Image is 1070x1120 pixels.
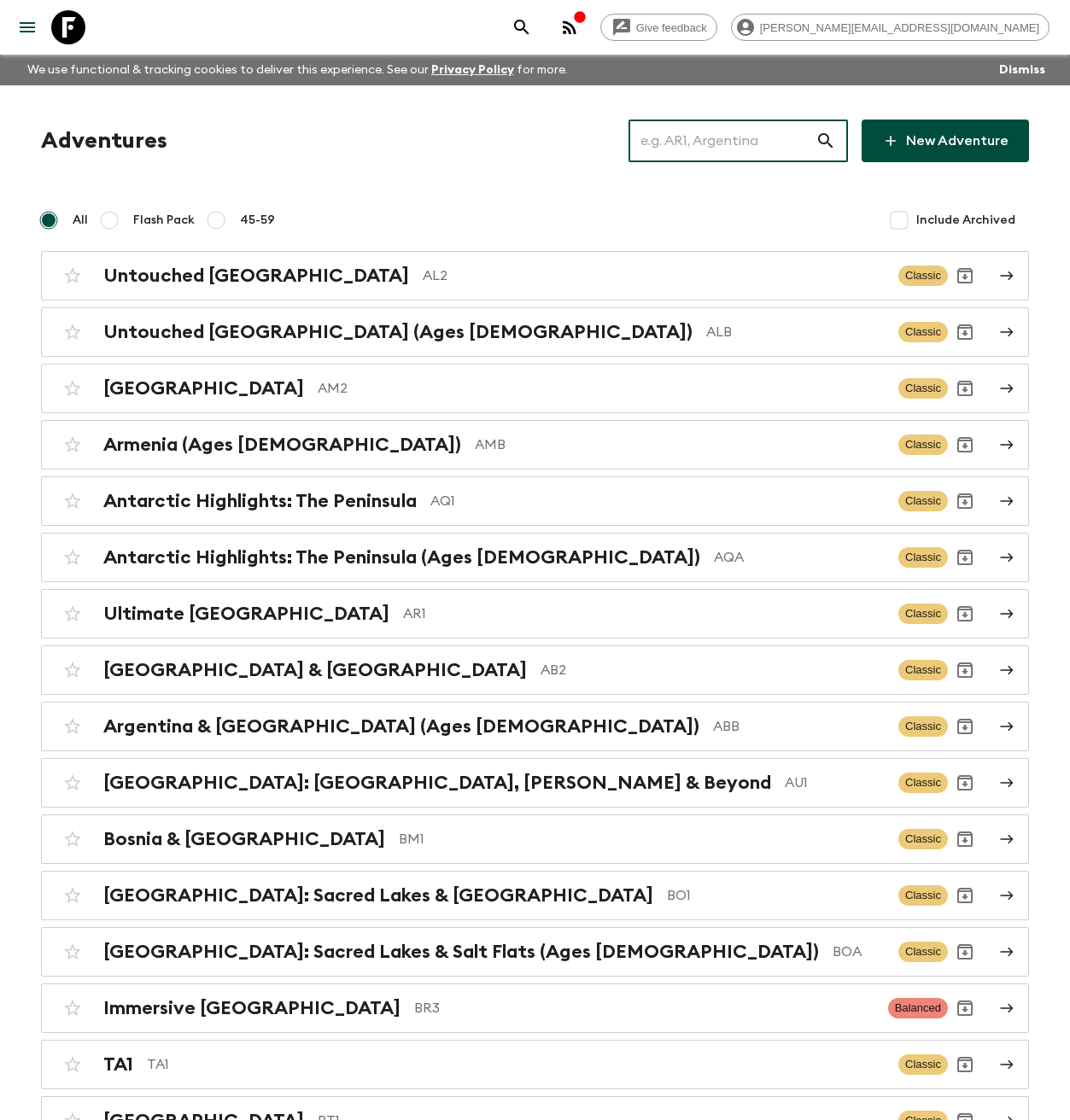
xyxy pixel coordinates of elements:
[505,10,539,44] button: search adventures
[948,1047,982,1082] button: Archive
[948,709,982,744] button: Archive
[41,702,1029,751] a: Argentina & [GEOGRAPHIC_DATA] (Ages [DEMOGRAPHIC_DATA])ABBClassicArchive
[948,991,982,1025] button: Archive
[948,315,982,349] button: Archive
[73,212,88,229] span: All
[41,589,1029,639] a: Ultimate [GEOGRAPHIC_DATA]AR1ClassicArchive
[541,660,885,680] p: AB2
[103,941,819,963] h2: [GEOGRAPHIC_DATA]: Sacred Lakes & Salt Flats (Ages [DEMOGRAPHIC_DATA])
[888,998,948,1018] span: Balanced
[898,660,948,680] span: Classic
[898,491,948,511] span: Classic
[41,927,1029,977] a: [GEOGRAPHIC_DATA]: Sacred Lakes & Salt Flats (Ages [DEMOGRAPHIC_DATA])BOAClassicArchive
[103,265,409,287] h2: Untouched [GEOGRAPHIC_DATA]
[714,547,885,568] p: AQA
[898,829,948,849] span: Classic
[627,21,716,34] span: Give feedback
[948,878,982,913] button: Archive
[20,55,575,85] p: We use functional & tracking cookies to deliver this experience. See our for more.
[403,604,885,624] p: AR1
[898,435,948,455] span: Classic
[103,828,385,850] h2: Bosnia & [GEOGRAPHIC_DATA]
[41,983,1029,1033] a: Immersive [GEOGRAPHIC_DATA]BR3BalancedArchive
[898,773,948,793] span: Classic
[414,998,874,1018] p: BR3
[41,533,1029,582] a: Antarctic Highlights: The Peninsula (Ages [DEMOGRAPHIC_DATA])AQAClassicArchive
[318,378,885,399] p: AM2
[833,942,885,962] p: BOA
[430,491,885,511] p: AQ1
[41,814,1029,864] a: Bosnia & [GEOGRAPHIC_DATA]BM1ClassicArchive
[916,212,1015,229] span: Include Archived
[948,597,982,631] button: Archive
[103,321,693,343] h2: Untouched [GEOGRAPHIC_DATA] (Ages [DEMOGRAPHIC_DATA])
[731,14,1050,41] div: [PERSON_NAME][EMAIL_ADDRESS][DOMAIN_NAME]
[948,371,982,405] button: Archive
[898,322,948,342] span: Classic
[41,1040,1029,1089] a: TA1TA1ClassicArchive
[948,653,982,687] button: Archive
[423,265,885,286] p: AL2
[785,773,885,793] p: AU1
[103,434,461,456] h2: Armenia (Ages [DEMOGRAPHIC_DATA])
[41,645,1029,695] a: [GEOGRAPHIC_DATA] & [GEOGRAPHIC_DATA]AB2ClassicArchive
[862,120,1029,162] a: New Adventure
[898,885,948,906] span: Classic
[103,546,700,569] h2: Antarctic Highlights: The Peninsula (Ages [DEMOGRAPHIC_DATA])
[948,540,982,575] button: Archive
[600,14,717,41] a: Give feedback
[751,21,1049,34] span: [PERSON_NAME][EMAIL_ADDRESS][DOMAIN_NAME]
[948,822,982,856] button: Archive
[713,716,885,737] p: ABB
[898,942,948,962] span: Classic
[103,659,527,681] h2: [GEOGRAPHIC_DATA] & [GEOGRAPHIC_DATA]
[41,758,1029,808] a: [GEOGRAPHIC_DATA]: [GEOGRAPHIC_DATA], [PERSON_NAME] & BeyondAU1ClassicArchive
[948,259,982,293] button: Archive
[399,829,885,849] p: BM1
[475,435,885,455] p: AMB
[41,251,1029,300] a: Untouched [GEOGRAPHIC_DATA]AL2ClassicArchive
[41,307,1029,357] a: Untouched [GEOGRAPHIC_DATA] (Ages [DEMOGRAPHIC_DATA])ALBClassicArchive
[431,64,514,76] a: Privacy Policy
[898,716,948,737] span: Classic
[41,364,1029,413] a: [GEOGRAPHIC_DATA]AM2ClassicArchive
[103,715,699,738] h2: Argentina & [GEOGRAPHIC_DATA] (Ages [DEMOGRAPHIC_DATA])
[41,420,1029,470] a: Armenia (Ages [DEMOGRAPHIC_DATA])AMBClassicArchive
[948,428,982,462] button: Archive
[103,1053,133,1076] h2: TA1
[706,322,885,342] p: ALB
[103,490,417,512] h2: Antarctic Highlights: The Peninsula
[41,476,1029,526] a: Antarctic Highlights: The PeninsulaAQ1ClassicArchive
[133,212,195,229] span: Flash Pack
[667,885,885,906] p: BO1
[103,884,653,907] h2: [GEOGRAPHIC_DATA]: Sacred Lakes & [GEOGRAPHIC_DATA]
[147,1054,885,1075] p: TA1
[898,1054,948,1075] span: Classic
[103,772,771,794] h2: [GEOGRAPHIC_DATA]: [GEOGRAPHIC_DATA], [PERSON_NAME] & Beyond
[995,58,1050,82] button: Dismiss
[948,935,982,969] button: Archive
[948,766,982,800] button: Archive
[898,547,948,568] span: Classic
[240,212,275,229] span: 45-59
[948,484,982,518] button: Archive
[898,604,948,624] span: Classic
[103,377,304,400] h2: [GEOGRAPHIC_DATA]
[103,603,389,625] h2: Ultimate [GEOGRAPHIC_DATA]
[10,10,44,44] button: menu
[103,997,401,1019] h2: Immersive [GEOGRAPHIC_DATA]
[41,871,1029,920] a: [GEOGRAPHIC_DATA]: Sacred Lakes & [GEOGRAPHIC_DATA]BO1ClassicArchive
[898,265,948,286] span: Classic
[898,378,948,399] span: Classic
[41,124,167,158] h1: Adventures
[629,117,816,165] input: e.g. AR1, Argentina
